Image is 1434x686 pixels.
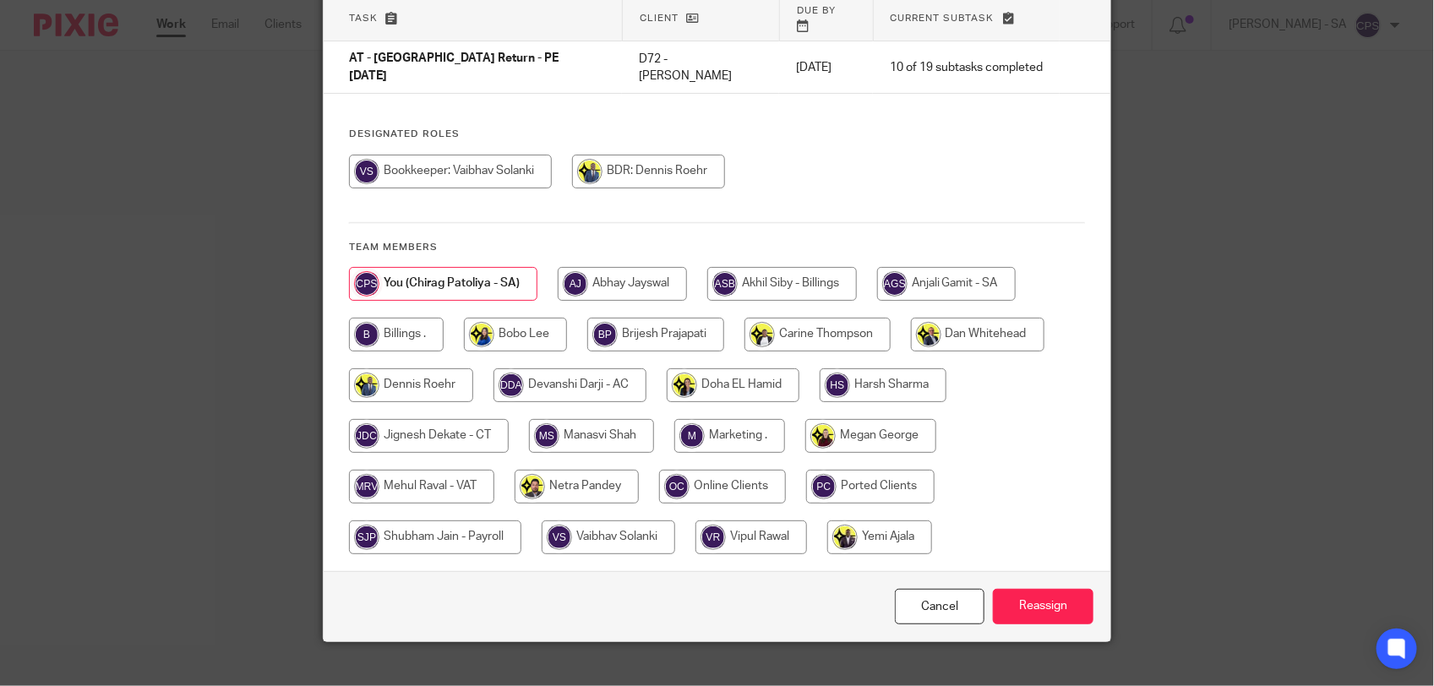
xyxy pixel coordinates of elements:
input: Reassign [993,589,1093,625]
h4: Designated Roles [349,128,1085,141]
span: Task [349,14,378,23]
span: AT - [GEOGRAPHIC_DATA] Return - PE [DATE] [349,53,559,83]
h4: Team members [349,241,1085,254]
td: 10 of 19 subtasks completed [873,41,1060,94]
span: Client [640,14,679,23]
p: [DATE] [796,59,856,76]
p: D72 - [PERSON_NAME] [639,51,762,85]
a: Close this dialog window [895,589,984,625]
span: Due by [797,6,836,15]
span: Current subtask [891,14,995,23]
